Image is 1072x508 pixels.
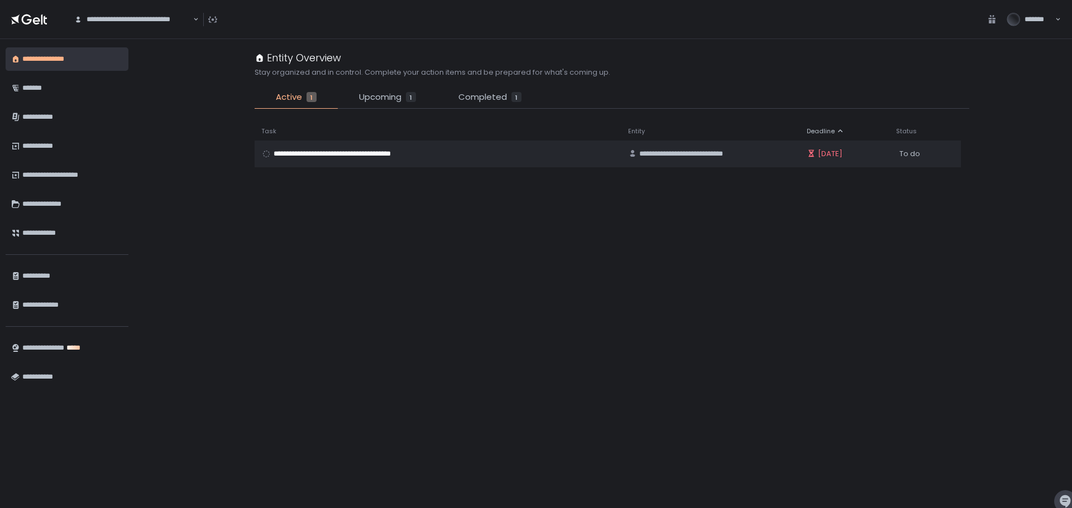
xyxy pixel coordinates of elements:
[255,50,341,65] div: Entity Overview
[458,91,507,104] span: Completed
[67,8,199,31] div: Search for option
[807,127,835,136] span: Deadline
[899,149,920,159] span: To do
[628,127,645,136] span: Entity
[406,92,416,102] div: 1
[511,92,521,102] div: 1
[276,91,302,104] span: Active
[307,92,317,102] div: 1
[896,127,917,136] span: Status
[255,67,610,78] h2: Stay organized and in control. Complete your action items and be prepared for what's coming up.
[818,149,843,159] span: [DATE]
[261,127,276,136] span: Task
[192,14,192,25] input: Search for option
[359,91,401,104] span: Upcoming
